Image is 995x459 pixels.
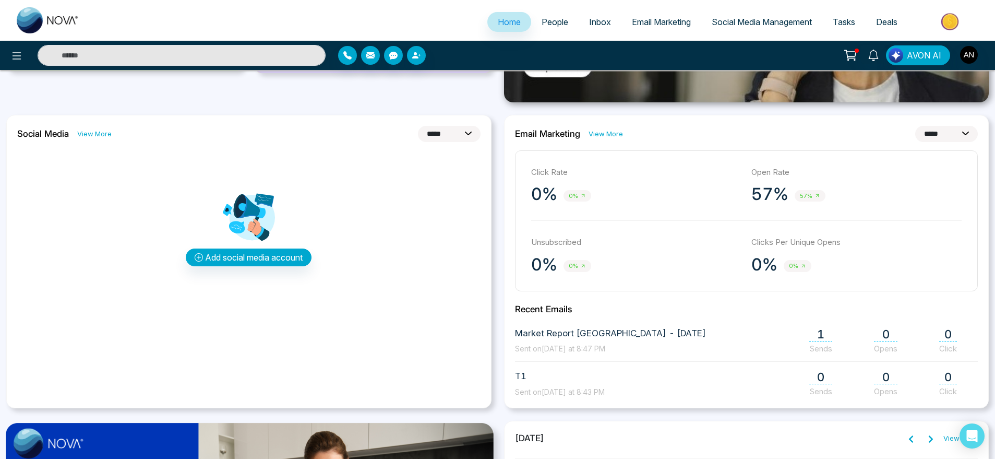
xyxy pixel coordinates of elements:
[632,17,691,27] span: Email Marketing
[874,344,897,354] span: Opens
[795,190,825,202] span: 57%
[531,237,741,249] p: Unsubscribed
[809,344,832,354] span: Sends
[960,423,985,449] div: Open Intercom Messenger
[809,370,832,384] span: 0
[17,7,79,33] img: Nova CRM Logo
[943,433,978,444] a: View More
[751,184,788,205] p: 57%
[809,386,832,396] span: Sends
[515,432,544,445] span: [DATE]
[542,17,568,27] span: People
[939,327,957,342] span: 0
[939,386,957,396] span: Click
[751,237,962,249] p: Clicks Per Unique Opens
[564,260,591,272] span: 0%
[889,48,903,63] img: Lead Flow
[531,254,557,275] p: 0%
[751,254,777,275] p: 0%
[866,12,908,32] a: Deals
[186,249,311,266] button: Add social media account
[874,327,897,342] span: 0
[515,128,580,139] h2: Email Marketing
[564,190,591,202] span: 0%
[876,17,897,27] span: Deals
[531,167,741,179] p: Click Rate
[498,17,521,27] span: Home
[874,370,897,384] span: 0
[939,370,957,384] span: 0
[77,129,112,139] a: View More
[14,428,83,458] img: image
[822,12,866,32] a: Tasks
[17,128,69,139] h2: Social Media
[531,184,557,205] p: 0%
[939,344,957,354] span: Click
[589,17,611,27] span: Inbox
[913,10,989,33] img: Market-place.gif
[751,167,962,179] p: Open Rate
[487,12,531,32] a: Home
[515,327,706,340] span: Market Report [GEOGRAPHIC_DATA] - [DATE]
[515,344,605,353] span: Sent on [DATE] at 8:47 PM
[579,12,621,32] a: Inbox
[833,17,855,27] span: Tasks
[531,12,579,32] a: People
[960,46,978,64] img: User Avatar
[515,304,978,314] h2: Recent Emails
[784,260,811,272] span: 0%
[515,370,605,383] span: T1
[589,129,623,139] a: View More
[712,17,812,27] span: Social Media Management
[907,49,941,62] span: AVON AI
[515,387,605,396] span: Sent on [DATE] at 8:43 PM
[886,45,950,65] button: AVON AI
[701,12,822,32] a: Social Media Management
[223,191,275,243] img: Analytics png
[874,386,897,396] span: Opens
[621,12,701,32] a: Email Marketing
[809,327,832,342] span: 1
